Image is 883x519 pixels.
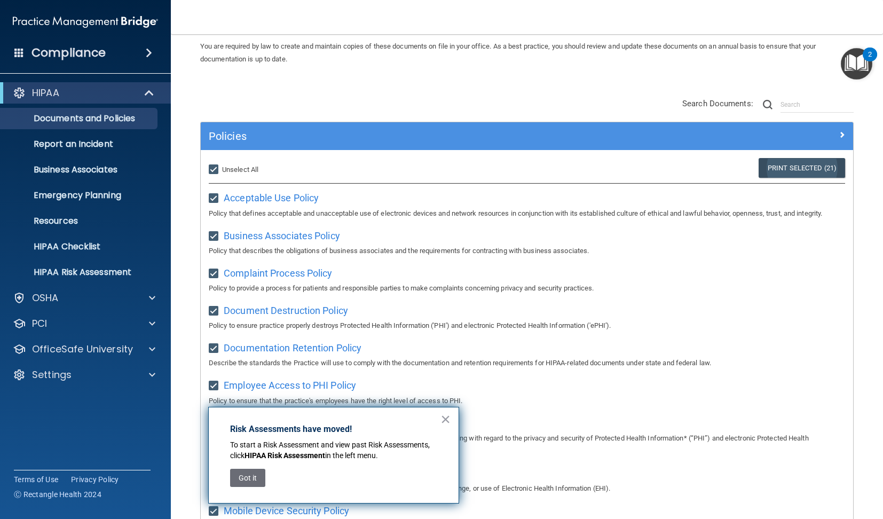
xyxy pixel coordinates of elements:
[245,451,325,460] strong: HIPAA Risk Assessment
[209,482,845,495] p: This policy prohibits conduct that constitutes interference with the access, exchange, or use of ...
[200,42,816,63] span: You are required by law to create and maintain copies of these documents on file in your office. ...
[759,158,845,178] a: Print Selected (21)
[224,268,332,279] span: Complaint Process Policy
[7,113,153,124] p: Documents and Policies
[224,305,348,316] span: Document Destruction Policy
[209,130,682,142] h5: Policies
[230,441,431,460] span: To start a Risk Assessment and view past Risk Assessments, click
[209,282,845,295] p: Policy to provide a process for patients and responsible parties to make complaints concerning pr...
[7,216,153,226] p: Resources
[31,45,106,60] h4: Compliance
[32,317,47,330] p: PCI
[7,190,153,201] p: Emergency Planning
[224,380,356,391] span: Employee Access to PHI Policy
[32,86,59,99] p: HIPAA
[209,319,845,332] p: Policy to ensure practice properly destroys Protected Health Information ('PHI') and electronic P...
[209,245,845,257] p: Policy that describes the obligations of business associates and the requirements for contracting...
[7,241,153,252] p: HIPAA Checklist
[780,97,854,113] input: Search
[698,443,870,486] iframe: Drift Widget Chat Controller
[32,368,72,381] p: Settings
[13,11,158,33] img: PMB logo
[7,164,153,175] p: Business Associates
[682,99,753,108] span: Search Documents:
[7,267,153,278] p: HIPAA Risk Assessment
[230,469,265,487] button: Got it
[224,230,340,241] span: Business Associates Policy
[763,100,772,109] img: ic-search.3b580494.png
[32,292,59,304] p: OSHA
[7,139,153,150] p: Report an Incident
[868,54,872,68] div: 2
[224,505,349,516] span: Mobile Device Security Policy
[200,20,854,34] h4: Documents and Policies
[224,192,319,203] span: Acceptable Use Policy
[14,489,101,500] span: Ⓒ Rectangle Health 2024
[841,48,872,80] button: Open Resource Center, 2 new notifications
[14,474,58,485] a: Terms of Use
[209,432,845,458] p: Policy to ensure the Practice's employees receive necessary and appropriate training with regard ...
[71,474,119,485] a: Privacy Policy
[325,451,378,460] span: in the left menu.
[440,411,451,428] button: Close
[209,207,845,220] p: Policy that defines acceptable and unacceptable use of electronic devices and network resources i...
[32,343,133,356] p: OfficeSafe University
[224,342,361,353] span: Documentation Retention Policy
[222,166,258,174] span: Unselect All
[230,424,352,434] strong: Risk Assessments have moved!
[209,357,845,369] p: Describe the standards the Practice will use to comply with the documentation and retention requi...
[209,395,845,407] p: Policy to ensure that the practice's employees have the right level of access to PHI.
